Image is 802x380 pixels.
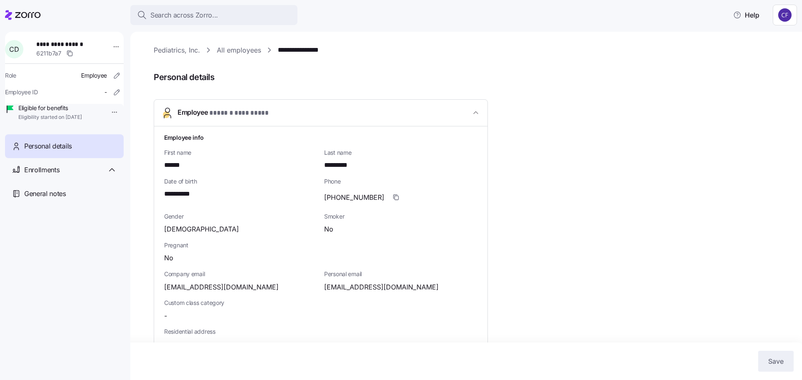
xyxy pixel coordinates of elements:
[130,5,297,25] button: Search across Zorro...
[324,282,439,292] span: [EMAIL_ADDRESS][DOMAIN_NAME]
[164,148,317,157] span: First name
[324,177,477,186] span: Phone
[104,88,107,96] span: -
[81,71,107,80] span: Employee
[164,282,279,292] span: [EMAIL_ADDRESS][DOMAIN_NAME]
[324,270,477,278] span: Personal email
[164,177,317,186] span: Date of birth
[324,192,384,203] span: [PHONE_NUMBER]
[164,133,477,142] h1: Employee info
[9,46,19,53] span: C D
[18,114,82,121] span: Eligibility started on [DATE]
[164,270,317,278] span: Company email
[164,299,317,307] span: Custom class category
[24,141,72,151] span: Personal details
[164,327,477,336] span: Residential address
[5,71,16,80] span: Role
[24,189,66,199] span: General notes
[324,224,333,234] span: No
[733,10,759,20] span: Help
[164,311,167,321] span: -
[164,212,317,221] span: Gender
[24,165,59,175] span: Enrollments
[36,49,61,58] span: 6211b7a7
[778,8,792,22] img: 7d4a9558da78dc7654dde66b79f71a2e
[164,241,477,249] span: Pregnant
[5,88,38,96] span: Employee ID
[758,351,794,372] button: Save
[768,356,784,366] span: Save
[178,107,280,118] span: Employee
[154,45,200,55] a: Pediatrics, Inc.
[150,10,218,20] span: Search across Zorro...
[154,70,790,84] span: Personal details
[324,148,477,157] span: Last name
[217,45,261,55] a: All employees
[164,224,239,234] span: [DEMOGRAPHIC_DATA]
[164,253,173,263] span: No
[726,7,766,23] button: Help
[324,212,477,221] span: Smoker
[18,104,82,112] span: Eligible for benefits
